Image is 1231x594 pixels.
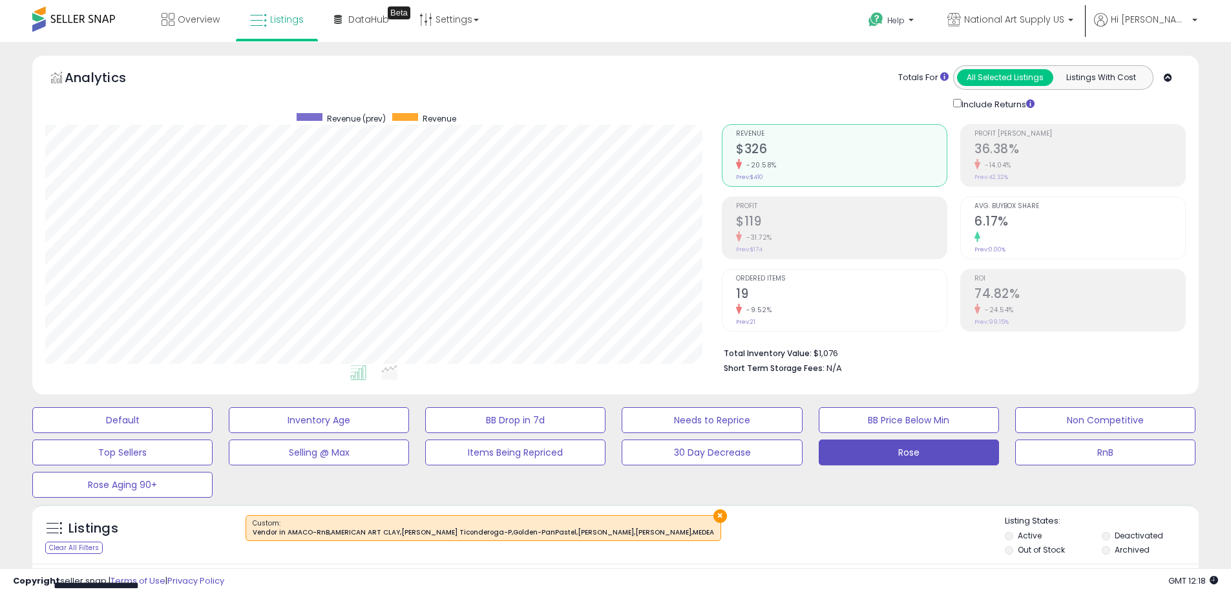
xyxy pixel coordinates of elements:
h2: 74.82% [974,286,1185,304]
small: -20.58% [742,160,777,170]
button: Top Sellers [32,440,213,465]
button: All Selected Listings [957,69,1053,86]
button: RnB [1015,440,1195,465]
small: -9.52% [742,305,772,315]
span: DataHub [348,13,389,26]
label: Deactivated [1115,530,1163,541]
label: Archived [1115,544,1150,555]
button: Non Competitive [1015,407,1195,433]
button: Listings With Cost [1053,69,1149,86]
div: Include Returns [943,96,1050,111]
li: $1,076 [724,345,1176,360]
span: Revenue (prev) [327,113,386,124]
span: Profit [PERSON_NAME] [974,131,1185,138]
small: -14.04% [980,160,1011,170]
span: Revenue [423,113,456,124]
strong: Copyright [13,575,60,587]
div: Totals For [898,72,949,84]
p: Listing States: [1005,515,1199,527]
button: BB Drop in 7d [425,407,605,433]
span: ROI [974,275,1185,282]
a: Help [858,2,927,42]
span: 2025-09-11 12:18 GMT [1168,575,1218,587]
small: Prev: 42.32% [974,173,1008,181]
button: Selling @ Max [229,440,409,465]
span: Ordered Items [736,275,947,282]
small: Prev: $174 [736,246,763,253]
h2: 6.17% [974,214,1185,231]
small: Prev: $410 [736,173,763,181]
div: Vendor in AMACO-RnB,AMERICAN ART CLAY,[PERSON_NAME] Ticonderoga-P,Golden-PanPastel,[PERSON_NAME],... [253,528,714,537]
label: Active [1018,530,1042,541]
button: Inventory Age [229,407,409,433]
small: -24.54% [980,305,1014,315]
button: BB Price Below Min [819,407,999,433]
span: Overview [178,13,220,26]
span: Listings [270,13,304,26]
button: × [713,509,727,523]
span: Avg. Buybox Share [974,203,1185,210]
a: Hi [PERSON_NAME] [1094,13,1197,42]
button: 30 Day Decrease [622,440,802,465]
button: Default [32,407,213,433]
h5: Analytics [65,69,151,90]
small: Prev: 0.00% [974,246,1005,253]
div: Tooltip anchor [388,6,410,19]
label: Out of Stock [1018,544,1065,555]
h2: 19 [736,286,947,304]
h5: Listings [68,520,118,538]
b: Total Inventory Value: [724,348,812,359]
small: -31.72% [742,233,772,242]
button: Rose Aging 90+ [32,472,213,498]
h2: $326 [736,142,947,159]
span: Custom: [253,518,714,538]
button: Needs to Reprice [622,407,802,433]
div: seller snap | | [13,575,224,588]
h2: $119 [736,214,947,231]
small: Prev: 21 [736,318,755,326]
h2: 36.38% [974,142,1185,159]
div: Clear All Filters [45,542,103,554]
span: Profit [736,203,947,210]
span: National Art Supply US [964,13,1064,26]
small: Prev: 99.15% [974,318,1009,326]
span: N/A [826,362,842,374]
button: Items Being Repriced [425,440,605,465]
button: Rose [819,440,999,465]
i: Get Help [868,12,884,28]
span: Hi [PERSON_NAME] [1111,13,1188,26]
span: Help [887,15,905,26]
b: Short Term Storage Fees: [724,363,825,374]
span: Revenue [736,131,947,138]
